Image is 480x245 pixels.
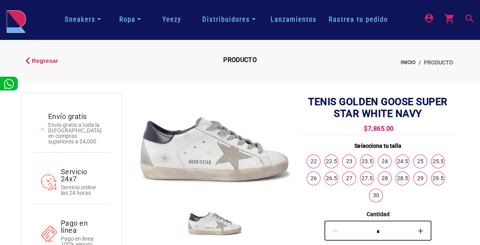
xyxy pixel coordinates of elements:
[378,172,391,185] a: 28
[199,13,258,26] a: Distribuidores
[444,13,453,23] mat-icon: shopping_cart
[343,172,356,185] a: 27
[416,58,453,67] li: PRODUCTO
[171,57,309,63] h2: PRODUCTO
[61,185,102,196] p: Servicio online las 24 horas
[265,15,323,24] a: Lanzamientos
[139,96,291,204] img: P0JGcjvRCWSDUL0ZbbxENSt5kxo3Or9OoJtRFsR4.webp
[6,10,26,33] img: logo
[424,13,433,23] mat-icon: person_pin
[396,172,409,185] a: 28.5
[396,155,409,168] a: 24.5
[362,125,393,132] span: $7,865.00
[302,209,454,219] h6: Cantidad
[116,13,144,26] a: Ropa
[360,172,373,185] a: 27.5
[48,113,102,120] h4: Envío gratis
[343,155,356,168] a: 23
[401,58,416,67] a: Inicio
[21,54,30,63] mat-icon: keyboard_arrow_left
[61,220,102,234] h4: Pago en línea
[378,155,391,168] a: 24
[325,155,338,168] a: 22.5
[431,172,444,185] a: 29.5
[323,54,459,72] nav: breadcrumb
[414,172,427,185] a: 29
[307,155,320,168] a: 22
[307,172,320,185] a: 26
[369,189,382,202] a: 30
[188,204,242,243] img: Producto del menú
[431,155,444,168] a: 25.5
[302,96,454,120] h2: Tenis Golden Goose Super Star White Navy
[360,155,373,168] a: 23.5
[302,141,454,151] h6: Selecciona tu talla
[325,172,338,185] a: 26.5
[416,226,425,236] mat-icon: add
[32,56,58,65] span: Regresar
[323,15,394,24] a: Rastrea tu pedido
[331,226,340,236] mat-icon: remove
[414,155,427,168] a: 25
[61,168,102,183] h4: Servicio 24x7
[464,13,474,23] mat-icon: search
[62,13,104,26] a: Sneakers
[6,10,26,30] a: logo
[4,79,14,89] img: whatsappwhite.png
[48,122,102,144] p: Envío gratis a toda la [GEOGRAPHIC_DATA] en compras superiores a $4,000
[156,15,187,24] a: Yeezy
